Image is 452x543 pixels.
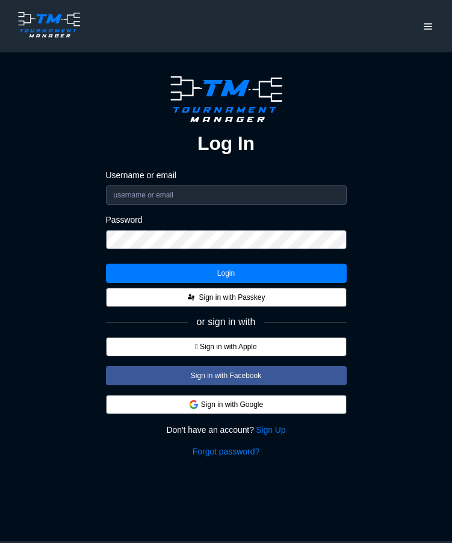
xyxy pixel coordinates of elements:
[197,317,256,327] span: or sign in with
[106,288,347,307] button: Sign in with Passkey
[106,264,347,283] button: Login
[106,337,347,356] button:  Sign in with Apple
[106,366,347,385] button: Sign in with Facebook
[189,400,199,409] img: google.d7f092af888a54de79ed9c9303d689d7.svg
[106,395,347,414] button: Sign in with Google
[106,185,347,205] input: username or email
[106,214,347,225] label: Password
[106,170,347,181] label: Username or email
[164,72,289,126] img: logo.ffa97a18e3bf2c7d.png
[166,424,254,436] span: Don't have an account?
[14,10,84,40] img: logo.ffa97a18e3bf2c7d.png
[187,293,196,302] img: FIDO_Passkey_mark_A_black.dc59a8f8c48711c442e90af6bb0a51e0.svg
[256,424,285,436] a: Sign Up
[197,131,255,155] h2: Log In
[193,445,259,458] a: Forgot password?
